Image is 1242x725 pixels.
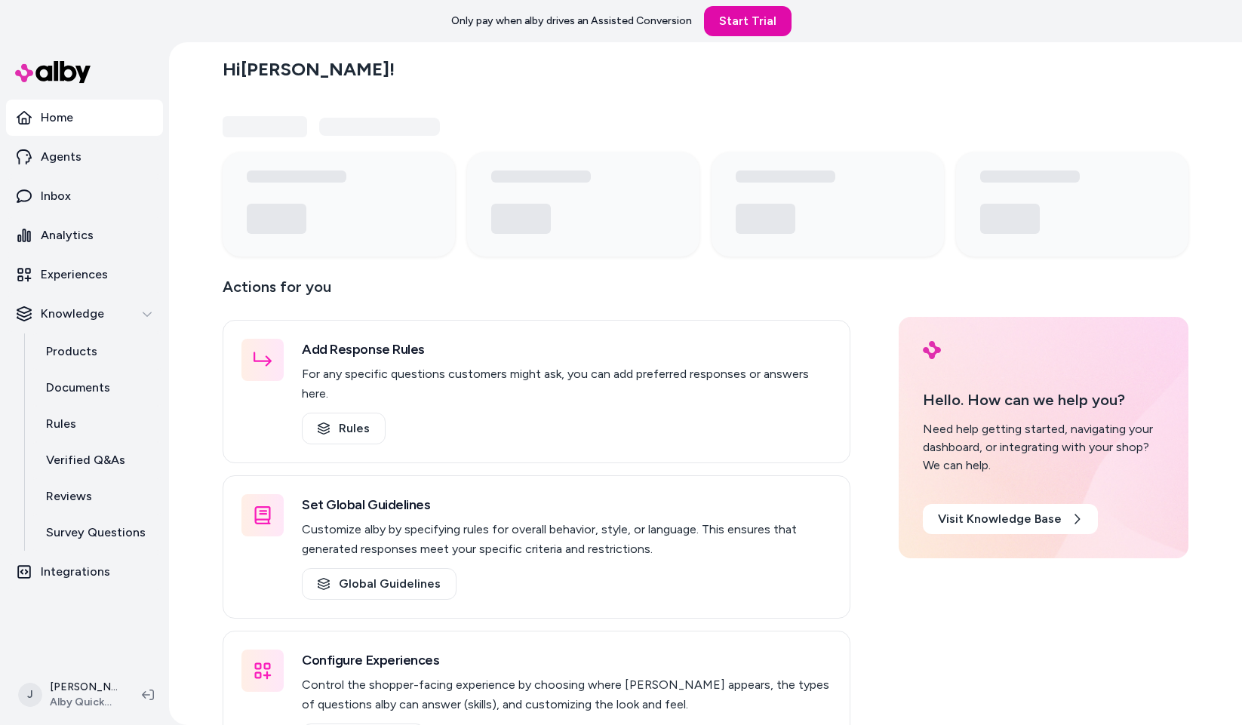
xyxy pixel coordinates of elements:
p: Documents [46,379,110,397]
p: Reviews [46,487,92,505]
p: Home [41,109,73,127]
a: Products [31,333,163,370]
a: Home [6,100,163,136]
p: Products [46,343,97,361]
p: Rules [46,415,76,433]
img: alby Logo [923,341,941,359]
p: Survey Questions [46,524,146,542]
a: Global Guidelines [302,568,457,600]
h2: Hi [PERSON_NAME] ! [223,58,395,81]
p: Hello. How can we help you? [923,389,1164,411]
p: [PERSON_NAME] [50,680,118,695]
a: Verified Q&As [31,442,163,478]
a: Start Trial [704,6,792,36]
p: Control the shopper-facing experience by choosing where [PERSON_NAME] appears, the types of quest... [302,675,832,714]
div: Need help getting started, navigating your dashboard, or integrating with your shop? We can help. [923,420,1164,475]
h3: Add Response Rules [302,339,832,360]
p: Knowledge [41,305,104,323]
button: Knowledge [6,296,163,332]
p: Only pay when alby drives an Assisted Conversion [451,14,692,29]
a: Rules [302,413,386,444]
p: Verified Q&As [46,451,125,469]
p: Inbox [41,187,71,205]
a: Visit Knowledge Base [923,504,1098,534]
a: Analytics [6,217,163,253]
span: J [18,683,42,707]
a: Reviews [31,478,163,515]
p: Actions for you [223,275,850,311]
a: Survey Questions [31,515,163,551]
a: Integrations [6,554,163,590]
h3: Configure Experiences [302,650,832,671]
img: alby Logo [15,61,91,83]
a: Inbox [6,178,163,214]
p: Experiences [41,266,108,284]
span: Alby QuickStart Store [50,695,118,710]
a: Rules [31,406,163,442]
a: Documents [31,370,163,406]
p: Customize alby by specifying rules for overall behavior, style, or language. This ensures that ge... [302,520,832,559]
a: Agents [6,139,163,175]
p: Analytics [41,226,94,244]
button: J[PERSON_NAME]Alby QuickStart Store [9,671,130,719]
p: For any specific questions customers might ask, you can add preferred responses or answers here. [302,364,832,404]
h3: Set Global Guidelines [302,494,832,515]
a: Experiences [6,257,163,293]
p: Agents [41,148,81,166]
p: Integrations [41,563,110,581]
